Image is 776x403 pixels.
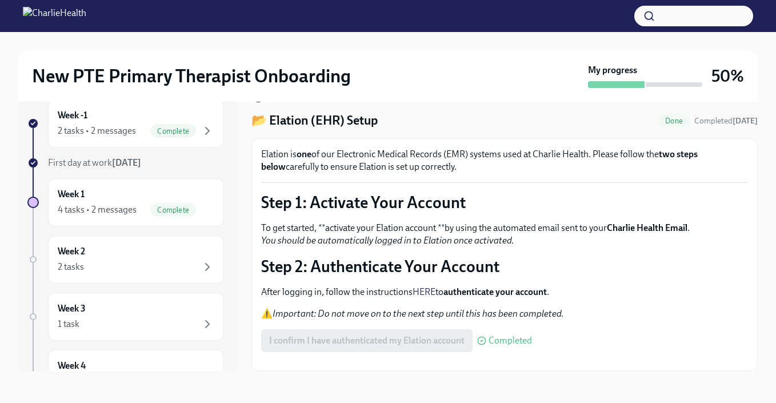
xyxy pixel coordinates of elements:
[58,188,85,201] h6: Week 1
[443,286,547,297] strong: authenticate your account
[607,222,687,233] strong: Charlie Health Email
[273,308,564,319] em: Important: Do not move on to the next step until this has been completed.
[27,350,224,398] a: Week 4
[694,115,758,126] span: October 2nd, 2025 11:37
[58,318,79,330] div: 1 task
[261,235,514,246] em: You should be automatically logged in to Elation once activated.
[489,336,532,345] span: Completed
[413,286,435,297] a: HERE
[261,222,748,247] p: To get started, **activate your Elation account **by using the automated email sent to your .
[58,245,85,258] h6: Week 2
[23,7,86,25] img: CharlieHealth
[261,192,748,213] p: Step 1: Activate Your Account
[27,236,224,284] a: Week 22 tasks
[658,117,690,125] span: Done
[27,293,224,341] a: Week 31 task
[58,125,136,137] div: 2 tasks • 2 messages
[588,64,637,77] strong: My progress
[27,157,224,169] a: First day at work[DATE]
[48,157,141,168] span: First day at work
[261,256,748,277] p: Step 2: Authenticate Your Account
[261,286,748,298] p: After logging in, follow the instructions to .
[251,112,378,129] h4: 📂 Elation (EHR) Setup
[733,116,758,126] strong: [DATE]
[261,308,748,320] p: ⚠️
[261,148,748,173] p: Elation is of our Electronic Medical Records (EMR) systems used at Charlie Health. Please follow ...
[694,116,758,126] span: Completed
[150,206,196,214] span: Complete
[58,204,137,216] div: 4 tasks • 2 messages
[297,149,311,159] strong: one
[58,360,86,372] h6: Week 4
[32,65,351,87] h2: New PTE Primary Therapist Onboarding
[112,157,141,168] strong: [DATE]
[58,261,84,273] div: 2 tasks
[27,178,224,226] a: Week 14 tasks • 2 messagesComplete
[58,302,86,315] h6: Week 3
[150,127,196,135] span: Complete
[58,109,87,122] h6: Week -1
[711,66,744,86] h3: 50%
[27,99,224,147] a: Week -12 tasks • 2 messagesComplete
